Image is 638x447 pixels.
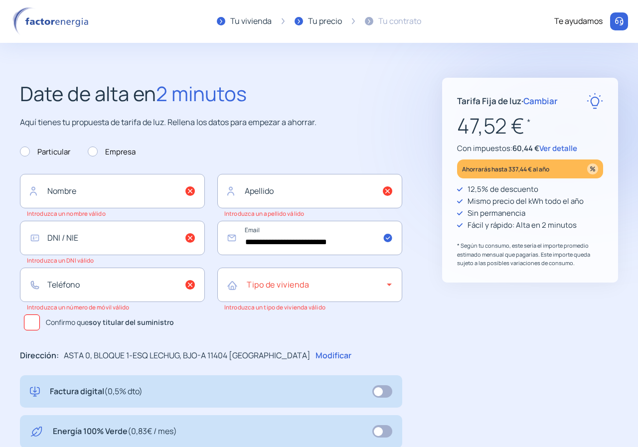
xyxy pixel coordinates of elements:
[468,207,525,219] p: Sin permanencia
[30,385,40,398] img: digital-invoice.svg
[523,95,558,107] span: Cambiar
[30,425,43,438] img: energy-green.svg
[230,15,272,28] div: Tu vivienda
[10,7,95,36] img: logo factor
[27,257,94,264] small: Introduzca un DNI válido
[224,303,325,311] small: Introduzca un tipo de vivienda válido
[53,425,177,438] p: Energía 100% Verde
[308,15,342,28] div: Tu precio
[27,303,130,311] small: Introduzca un número de móvil válido
[614,16,624,26] img: llamar
[128,426,177,437] span: (0,83€ / mes)
[88,146,136,158] label: Empresa
[539,143,577,153] span: Ver detalle
[457,143,603,154] p: Con impuestos:
[50,385,143,398] p: Factura digital
[468,219,577,231] p: Fácil y rápido: Alta en 2 minutos
[457,109,603,143] p: 47,52 €
[104,386,143,397] span: (0,5% dto)
[378,15,421,28] div: Tu contrato
[316,349,351,362] p: Modificar
[468,183,538,195] p: 12,5% de descuento
[462,163,549,175] p: Ahorrarás hasta 337,44 € al año
[247,279,309,290] mat-label: Tipo de vivienda
[20,349,59,362] p: Dirección:
[587,163,598,174] img: percentage_icon.svg
[156,80,247,107] span: 2 minutos
[468,195,584,207] p: Mismo precio del kWh todo el año
[457,94,558,108] p: Tarifa Fija de luz ·
[587,93,603,109] img: rate-E.svg
[457,241,603,268] p: * Según tu consumo, este sería el importe promedio estimado mensual que pagarías. Este importe qu...
[20,78,402,110] h2: Date de alta en
[20,116,402,129] p: Aquí tienes tu propuesta de tarifa de luz. Rellena los datos para empezar a ahorrar.
[46,317,174,328] span: Confirmo que
[89,317,174,327] b: soy titular del suministro
[554,15,603,28] div: Te ayudamos
[64,349,311,362] p: ASTA 0, BLOQUE 1-ESQ LECHUG, BJO-A 11404 [GEOGRAPHIC_DATA]
[20,146,70,158] label: Particular
[27,210,106,217] small: Introduzca un nombre válido
[224,210,304,217] small: Introduzca un apellido válido
[512,143,539,153] span: 60,44 €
